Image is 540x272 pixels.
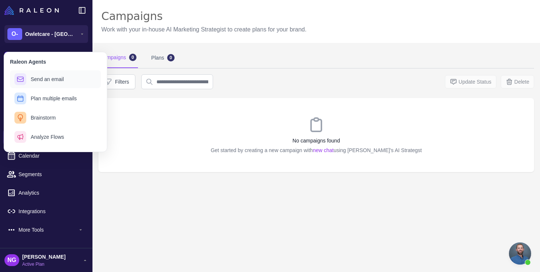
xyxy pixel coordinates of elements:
[25,30,77,38] span: Owletcare - [GEOGRAPHIC_DATA]
[10,70,101,88] button: Send an email
[3,74,90,90] a: Chats
[31,95,77,103] span: Plan multiple emails
[3,93,90,108] a: Knowledge
[150,47,176,68] div: Plans
[18,152,84,160] span: Calendar
[4,25,88,43] button: O-Owletcare - [GEOGRAPHIC_DATA]
[167,54,175,61] div: 0
[22,261,65,268] span: Active Plan
[10,109,101,127] button: Brainstorm
[129,54,136,61] div: 0
[18,226,78,234] span: More Tools
[3,111,90,127] a: Brief Design
[445,75,496,88] button: Update Status
[31,114,56,122] span: Brainstorm
[501,75,534,88] button: Delete
[10,58,101,66] h3: Raleon Agents
[98,74,135,89] button: Filters
[7,28,22,40] div: O-
[3,130,90,145] a: Campaigns
[22,253,65,261] span: [PERSON_NAME]
[31,133,64,141] span: Analyze Flows
[18,170,84,178] span: Segments
[98,137,534,145] h3: No campaigns found
[3,167,90,182] a: Segments
[101,25,307,34] p: Work with your in-house AI Marketing Strategist to create plans for your brand.
[4,6,59,15] img: Raleon Logo
[313,147,334,153] a: new chat
[98,47,138,68] div: Campaigns
[101,9,307,24] div: Campaigns
[3,185,90,201] a: Analytics
[509,242,531,265] div: Open chat
[10,90,101,107] button: Plan multiple emails
[18,189,84,197] span: Analytics
[10,128,101,146] button: Analyze Flows
[98,146,534,154] p: Get started by creating a new campaign with using [PERSON_NAME]'s AI Strategst
[3,204,90,219] a: Integrations
[18,207,84,215] span: Integrations
[31,75,64,83] span: Send an email
[4,254,19,266] div: NG
[4,6,62,15] a: Raleon Logo
[3,148,90,164] a: Calendar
